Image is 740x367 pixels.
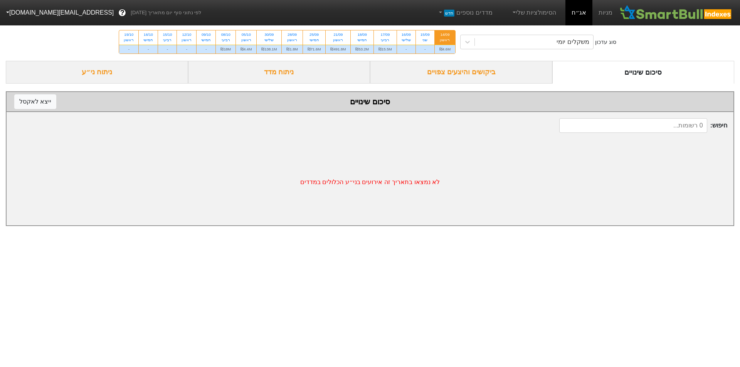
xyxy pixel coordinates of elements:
div: 25/09 [308,32,321,37]
div: - [119,45,138,54]
div: - [397,45,415,54]
div: - [197,45,215,54]
span: לפי נתוני סוף יום מתאריך [DATE] [131,9,201,17]
div: 05/10 [240,32,252,37]
div: ראשון [124,37,134,43]
div: ביקושים והיצעים צפויים [370,61,552,84]
div: ראשון [286,37,298,43]
span: ? [120,8,124,18]
div: ₪1.8M [282,45,302,54]
div: 19/10 [124,32,134,37]
div: ראשון [330,37,346,43]
div: ₪18M [216,45,235,54]
div: 21/09 [330,32,346,37]
div: רביעי [378,37,392,43]
div: 12/10 [182,32,192,37]
div: חמישי [201,37,211,43]
a: מדדים נוספיםחדש [434,5,496,20]
span: חיפוש : [559,118,727,133]
div: רביעי [220,37,231,43]
div: חמישי [143,37,153,43]
div: ₪4.6M [435,45,455,54]
div: משקלים יומי [557,37,589,47]
div: 14/09 [439,32,451,37]
div: 15/10 [163,32,172,37]
div: ₪4.4M [236,45,256,54]
div: 30/09 [261,32,277,37]
img: SmartBull [619,5,734,20]
div: סיכום שינויים [14,96,726,107]
div: ₪71.6M [303,45,326,54]
div: 08/10 [220,32,231,37]
div: חמישי [308,37,321,43]
div: 18/09 [355,32,369,37]
div: 16/09 [402,32,411,37]
div: ₪138.1M [257,45,281,54]
div: לא נמצאו בתאריך זה אירועים בני״ע הכלולים במדדים [7,139,733,225]
div: רביעי [163,37,172,43]
div: - [139,45,158,54]
div: ראשון [439,37,451,43]
div: 28/09 [286,32,298,37]
div: סוג עדכון [595,38,616,46]
div: חמישי [355,37,369,43]
div: ניתוח ני״ע [6,61,188,84]
div: ראשון [240,37,252,43]
div: 16/10 [143,32,153,37]
div: ₪15.5M [374,45,397,54]
div: שני [420,37,430,43]
div: ראשון [182,37,192,43]
input: 0 רשומות... [559,118,707,133]
div: 09/10 [201,32,211,37]
div: 17/09 [378,32,392,37]
div: ₪491.8M [326,45,350,54]
div: - [177,45,196,54]
div: - [158,45,177,54]
div: סיכום שינויים [552,61,735,84]
span: חדש [444,10,454,17]
div: 15/09 [420,32,430,37]
div: ניתוח מדד [188,61,370,84]
div: שלישי [402,37,411,43]
button: ייצא לאקסל [14,94,56,109]
div: שלישי [261,37,277,43]
div: ₪53.2M [351,45,373,54]
a: הסימולציות שלי [508,5,560,20]
div: - [416,45,434,54]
